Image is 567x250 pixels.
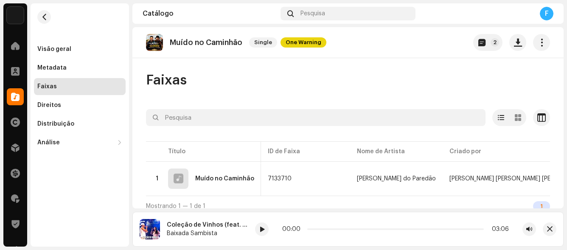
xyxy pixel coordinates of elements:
[34,97,126,114] re-m-nav-item: Direitos
[167,222,248,228] div: Coleção de Vinhos (feat. [PERSON_NAME] & [PERSON_NAME] & [PERSON_NAME]) [Ao Vivo]
[7,7,24,24] img: 70c0b94c-19e5-4c8c-a028-e13e35533bab
[533,201,550,211] div: 1
[34,41,126,58] re-m-nav-item: Visão geral
[357,176,436,182] span: Romero do Paredão
[37,139,60,146] div: Análise
[487,226,509,233] div: 03:06
[146,72,187,89] span: Faixas
[357,176,436,182] div: [PERSON_NAME] do Paredão
[146,34,163,51] img: 9ae07af4-de6a-454c-95fe-fa0aee39bb36
[268,176,292,182] span: 7133710
[37,121,74,127] div: Distribuição
[143,10,277,17] div: Catálogo
[146,109,486,126] input: Pesquisa
[491,38,499,47] p-badge: 2
[195,176,254,182] div: Muído no Caminhão
[37,65,67,71] div: Metadata
[37,46,71,53] div: Visão geral
[37,102,61,109] div: Direitos
[34,115,126,132] re-m-nav-item: Distribuição
[249,37,277,48] span: Single
[146,203,205,209] span: Mostrando 1 — 1 de 1
[167,230,248,237] div: Baixada Sambista
[140,219,160,239] img: 6a8edd27-1460-4f86-a680-f8dc20112571
[281,37,326,48] span: One Warning
[282,226,304,233] div: 00:00
[34,134,126,151] re-m-nav-dropdown: Análise
[170,38,242,47] p: Muído no Caminhão
[300,10,325,17] span: Pesquisa
[34,78,126,95] re-m-nav-item: Faixas
[34,59,126,76] re-m-nav-item: Metadata
[473,34,502,51] button: 2
[540,7,553,20] div: F
[37,83,57,90] div: Faixas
